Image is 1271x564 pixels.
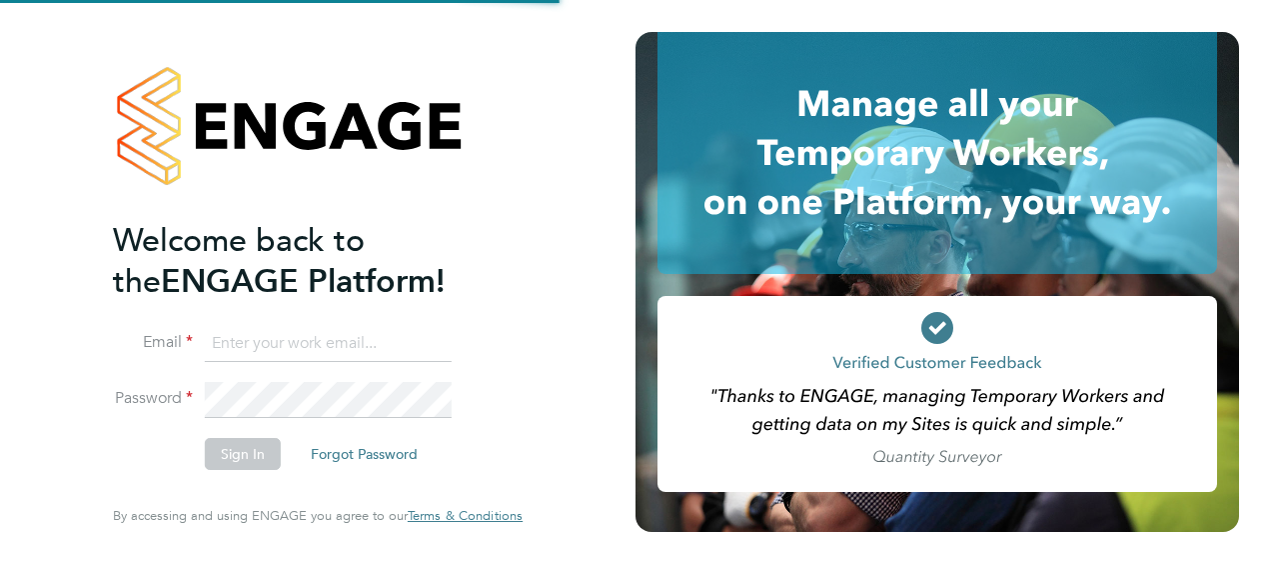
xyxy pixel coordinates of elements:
input: Enter your work email... [205,326,452,362]
h2: ENGAGE Platform! [113,220,503,302]
button: Forgot Password [295,438,434,470]
span: By accessing and using ENGAGE you agree to our [113,507,523,524]
span: Welcome back to the [113,221,365,301]
label: Email [113,332,193,353]
button: Sign In [205,438,281,470]
a: Terms & Conditions [408,508,523,524]
span: Terms & Conditions [408,507,523,524]
label: Password [113,388,193,409]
